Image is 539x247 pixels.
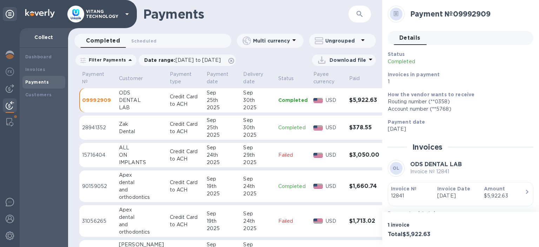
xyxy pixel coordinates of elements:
div: Unpin categories [3,7,17,21]
p: VITANG TECHNOLOGY [86,9,121,19]
div: Sep [243,210,272,217]
span: Completed [86,36,120,46]
b: Customers [25,92,52,97]
div: 2025 [207,104,238,111]
b: Status [388,51,405,57]
p: USD [326,151,344,159]
h1: Payments [143,7,348,21]
p: Payment № [82,71,104,85]
p: Collect [25,34,62,41]
div: Sep [243,175,272,183]
div: Sep [243,89,272,97]
div: Sep [207,89,238,97]
span: Payment date [207,71,238,85]
p: Payment date [207,71,229,85]
span: Payment № [82,71,113,85]
p: Payee currency [313,71,334,85]
div: 25th [207,124,238,131]
div: orthodontics [119,228,164,236]
b: Dashboard [25,54,52,59]
p: 1 [388,78,528,85]
div: 24th [243,217,272,225]
div: dental [119,214,164,221]
div: LAB [119,104,164,111]
b: How the vendor wants to receive [388,92,475,97]
div: Sep [207,175,238,183]
h2: Invoices [412,143,443,151]
div: and [119,186,164,194]
div: dental [119,179,164,186]
div: Dental [119,128,164,135]
p: Credit Card to ACH [170,121,201,135]
p: Failed [278,217,308,225]
h3: $5,922.63 [349,97,381,104]
p: [DATE] [437,192,478,200]
p: USD [326,217,344,225]
div: 2025 [243,131,272,139]
div: Account number (**5768) [388,105,528,113]
div: IMPLANTS [119,159,164,166]
div: ODS [119,89,164,97]
img: Foreign exchange [6,67,14,76]
b: Invoices [25,67,45,72]
h3: Total $5,922.63 [388,231,458,238]
span: Paid [349,75,369,82]
div: Sep [207,144,238,151]
img: USD [313,219,323,223]
img: Logo [25,9,55,18]
div: ON [119,151,164,159]
h3: $378.55 [349,124,381,131]
span: Delivery date [243,71,272,85]
div: $5,922.63 [484,192,525,200]
div: 2025 [243,104,272,111]
p: Completed [388,58,481,65]
div: Sep [207,210,238,217]
div: 2025 [243,190,272,197]
div: 30th [243,124,272,131]
div: Apex [119,206,164,214]
p: 28941352 [82,124,113,131]
p: 90159052 [82,183,113,190]
div: orthodontics [119,194,164,201]
p: Credit Card to ACH [170,148,201,163]
span: Details [399,33,420,43]
span: Payee currency [313,71,344,85]
b: Payment subtotal [388,210,435,216]
p: 12841 [391,192,432,200]
p: 15716404 [82,151,113,159]
b: Invoices in payment [388,72,440,77]
div: Sep [243,144,272,151]
button: Invoice №12841Invoice Date[DATE]Amount$5,922.63 [388,182,533,206]
p: 31056265 [82,217,113,225]
p: Completed [278,183,308,190]
div: 30th [243,97,272,104]
div: 24th [243,183,272,190]
img: USD [313,184,323,189]
div: Sep [207,117,238,124]
p: Multi currency [253,37,290,44]
h2: Payment № 09992909 [410,9,528,18]
span: [DATE] to [DATE] [175,57,221,63]
p: Delivery date [243,71,263,85]
div: 2025 [207,225,238,232]
p: Download file [330,57,366,64]
div: 25th [207,97,238,104]
p: Completed [278,124,308,131]
div: 24th [207,151,238,159]
p: USD [326,183,344,190]
p: Date range : [144,57,224,64]
span: Customer [119,75,152,82]
div: 2025 [207,190,238,197]
div: 2025 [243,225,272,232]
p: Ungrouped [325,37,359,44]
div: 2025 [207,131,238,139]
div: Date range:[DATE] to [DATE] [139,54,236,66]
p: Customer [119,75,143,82]
img: USD [313,98,323,103]
div: 19th [207,183,238,190]
div: Apex [119,171,164,179]
p: Filter Payments [86,57,126,63]
h3: $1,713.02 [349,218,381,225]
div: Zak [119,121,164,128]
p: Completed [278,97,308,104]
